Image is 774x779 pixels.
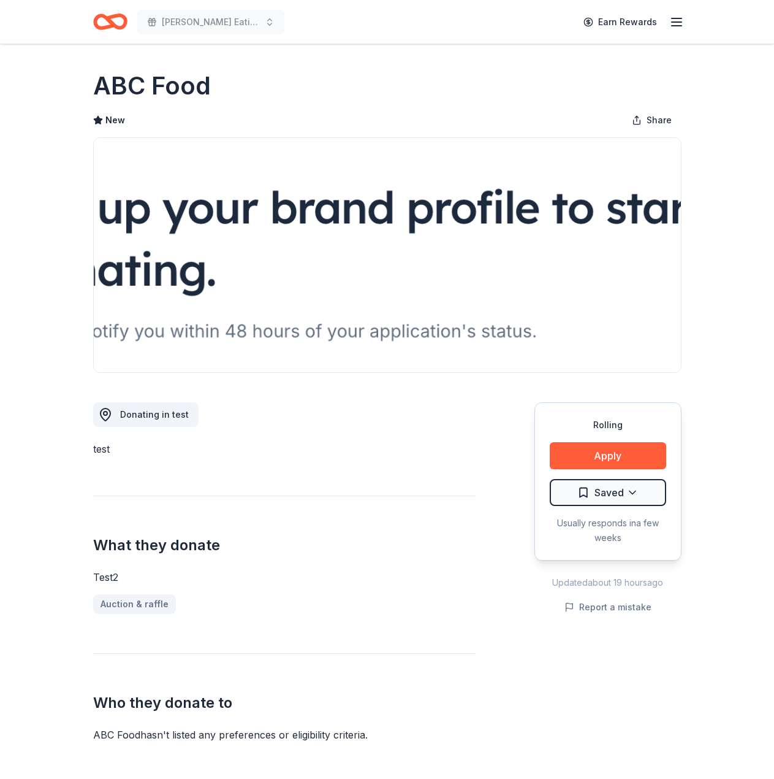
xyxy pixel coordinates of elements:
div: Updated about 19 hours ago [534,575,681,590]
button: Share [622,108,681,132]
span: [PERSON_NAME] Eating Contest 26 [162,15,260,29]
button: Saved [550,479,666,506]
div: Rolling [550,418,666,432]
a: Earn Rewards [576,11,664,33]
span: Share [647,113,672,128]
div: test [93,442,476,456]
img: Image for ABC Food [94,138,681,372]
div: Usually responds in a few weeks [550,516,666,545]
h2: Who they donate to [93,693,476,713]
h2: What they donate [93,535,476,555]
button: [PERSON_NAME] Eating Contest 26 [137,10,284,34]
span: New [105,113,125,128]
a: Home [93,7,127,36]
button: Apply [550,442,666,469]
span: Saved [594,485,624,501]
a: Auction & raffle [93,594,176,614]
span: Donating in test [120,409,189,420]
div: Test2 [93,570,476,585]
h1: ABC Food [93,69,211,103]
div: ABC Food hasn ' t listed any preferences or eligibility criteria. [93,727,476,742]
button: Report a mistake [564,600,651,615]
